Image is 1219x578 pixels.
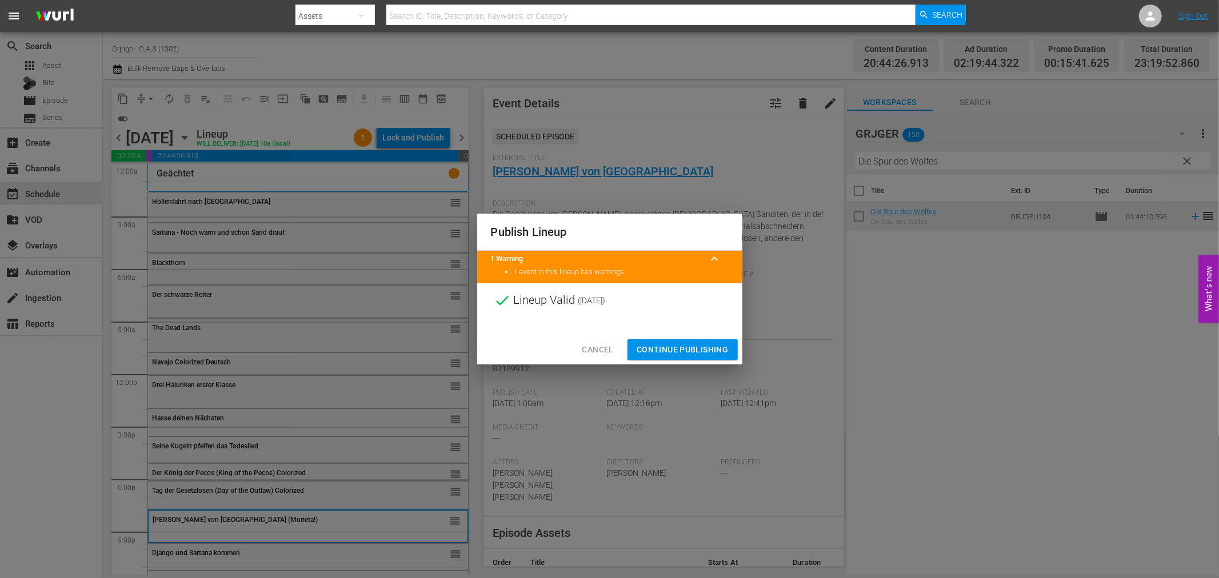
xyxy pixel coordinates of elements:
button: Continue Publishing [628,339,738,360]
span: ( [DATE] ) [578,292,606,309]
button: keyboard_arrow_up [701,245,729,272]
button: Cancel [573,339,622,360]
a: Sign Out [1178,11,1208,21]
h2: Publish Lineup [491,223,729,241]
div: Lineup Valid [477,283,742,318]
title: 1 Warning [491,254,701,264]
span: Cancel [582,343,613,357]
span: keyboard_arrow_up [708,252,722,266]
span: Search [933,5,963,25]
span: menu [7,9,21,23]
button: Open Feedback Widget [1198,255,1219,323]
img: ans4CAIJ8jUAAAAAAAAAAAAAAAAAAAAAAAAgQb4GAAAAAAAAAAAAAAAAAAAAAAAAJMjXAAAAAAAAAAAAAAAAAAAAAAAAgAT5G... [27,3,82,30]
li: 1 event in this lineup has warnings. [514,267,729,278]
span: Continue Publishing [637,343,729,357]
